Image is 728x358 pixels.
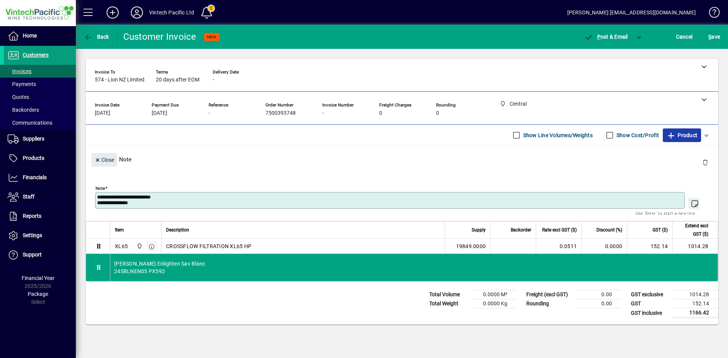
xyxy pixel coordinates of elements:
[576,299,621,308] td: 0.00
[674,30,695,44] button: Cancel
[706,30,722,44] button: Save
[8,94,29,100] span: Quotes
[580,30,632,44] button: Post & Email
[23,52,49,58] span: Customers
[322,110,324,116] span: -
[672,239,718,254] td: 1014.28
[96,186,105,191] mat-label: Note
[663,128,701,142] button: Product
[23,174,47,180] span: Financials
[23,232,42,238] span: Settings
[4,103,76,116] a: Backorders
[23,136,44,142] span: Suppliers
[677,222,708,238] span: Extend excl GST ($)
[542,226,577,234] span: Rate excl GST ($)
[627,290,673,299] td: GST exclusive
[4,149,76,168] a: Products
[156,77,199,83] span: 20 days after EOM
[213,77,214,83] span: -
[8,81,36,87] span: Payments
[673,308,718,318] td: 1166.42
[89,156,119,163] app-page-header-button: Close
[95,110,110,116] span: [DATE]
[673,299,718,308] td: 152.14
[4,27,76,45] a: Home
[425,299,471,308] td: Total Weight
[667,129,697,141] span: Product
[23,213,41,219] span: Reports
[265,110,296,116] span: 7500393748
[456,242,486,250] span: 19849.0000
[615,131,659,139] label: Show Cost/Profit
[522,290,576,299] td: Freight (excl GST)
[4,78,76,91] a: Payments
[4,168,76,187] a: Financials
[149,6,194,19] div: Vintech Pacific Ltd
[76,30,118,44] app-page-header-button: Back
[597,34,601,40] span: P
[522,299,576,308] td: Rounding
[94,154,114,166] span: Close
[379,110,382,116] span: 0
[135,242,143,250] span: Central
[100,6,125,19] button: Add
[596,226,622,234] span: Discount (%)
[541,242,577,250] div: 0.0511
[581,239,627,254] td: 0.0000
[708,31,720,43] span: ave
[8,68,31,74] span: Invoices
[436,110,439,116] span: 0
[115,226,124,234] span: Item
[166,242,251,250] span: CROSSFLOW FILTRATION XL65 HP
[696,153,714,171] button: Delete
[522,131,593,139] label: Show Line Volumes/Weights
[23,33,37,39] span: Home
[471,290,516,299] td: 0.0000 M³
[123,31,196,43] div: Customer Invoice
[4,207,76,226] a: Reports
[627,239,672,254] td: 152.14
[627,299,673,308] td: GST
[708,34,711,40] span: S
[23,194,35,200] span: Staff
[207,34,217,39] span: NEW
[91,153,117,167] button: Close
[676,31,693,43] span: Cancel
[4,188,76,206] a: Staff
[471,299,516,308] td: 0.0000 Kg
[23,252,42,258] span: Support
[22,275,55,281] span: Financial Year
[95,77,144,83] span: 574 - Lion NZ Limited
[8,120,52,126] span: Communications
[166,226,189,234] span: Description
[635,209,695,217] mat-hint: Use 'Enter' to start a new line
[23,155,44,161] span: Products
[472,226,486,234] span: Supply
[110,254,718,281] div: [PERSON_NAME] Enlighten Sav Blanc 24SBLNEN05 PX592
[4,226,76,245] a: Settings
[653,226,668,234] span: GST ($)
[627,308,673,318] td: GST inclusive
[567,6,696,19] div: [PERSON_NAME] [EMAIL_ADDRESS][DOMAIN_NAME]
[4,116,76,129] a: Communications
[82,30,111,44] button: Back
[125,6,149,19] button: Profile
[696,159,714,166] app-page-header-button: Delete
[4,91,76,103] a: Quotes
[86,145,718,173] div: Note
[4,130,76,149] a: Suppliers
[703,2,719,26] a: Knowledge Base
[584,34,628,40] span: ost & Email
[209,110,210,116] span: -
[115,242,128,250] div: XL65
[673,290,718,299] td: 1014.28
[28,291,48,297] span: Package
[84,34,109,40] span: Back
[425,290,471,299] td: Total Volume
[4,245,76,264] a: Support
[4,65,76,78] a: Invoices
[152,110,167,116] span: [DATE]
[8,107,39,113] span: Backorders
[511,226,531,234] span: Backorder
[576,290,621,299] td: 0.00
